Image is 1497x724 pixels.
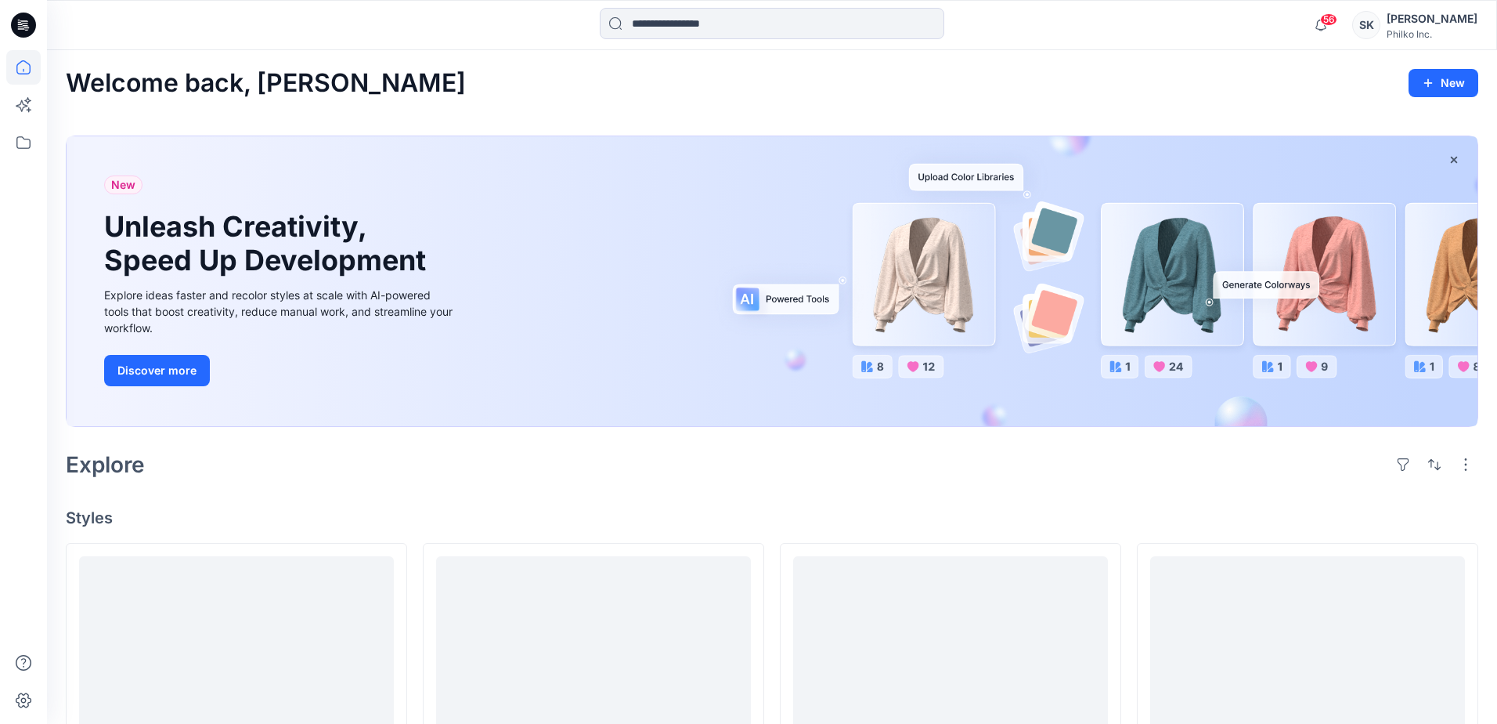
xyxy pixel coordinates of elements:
[104,355,210,386] button: Discover more
[104,355,456,386] a: Discover more
[66,69,466,98] h2: Welcome back, [PERSON_NAME]
[1320,13,1337,26] span: 56
[104,287,456,336] div: Explore ideas faster and recolor styles at scale with AI-powered tools that boost creativity, red...
[111,176,135,194] span: New
[66,452,145,477] h2: Explore
[1387,28,1477,40] div: Philko Inc.
[66,509,1478,527] h4: Styles
[1409,69,1478,97] button: New
[104,210,433,277] h1: Unleash Creativity, Speed Up Development
[1352,11,1380,39] div: SK
[1387,9,1477,28] div: [PERSON_NAME]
